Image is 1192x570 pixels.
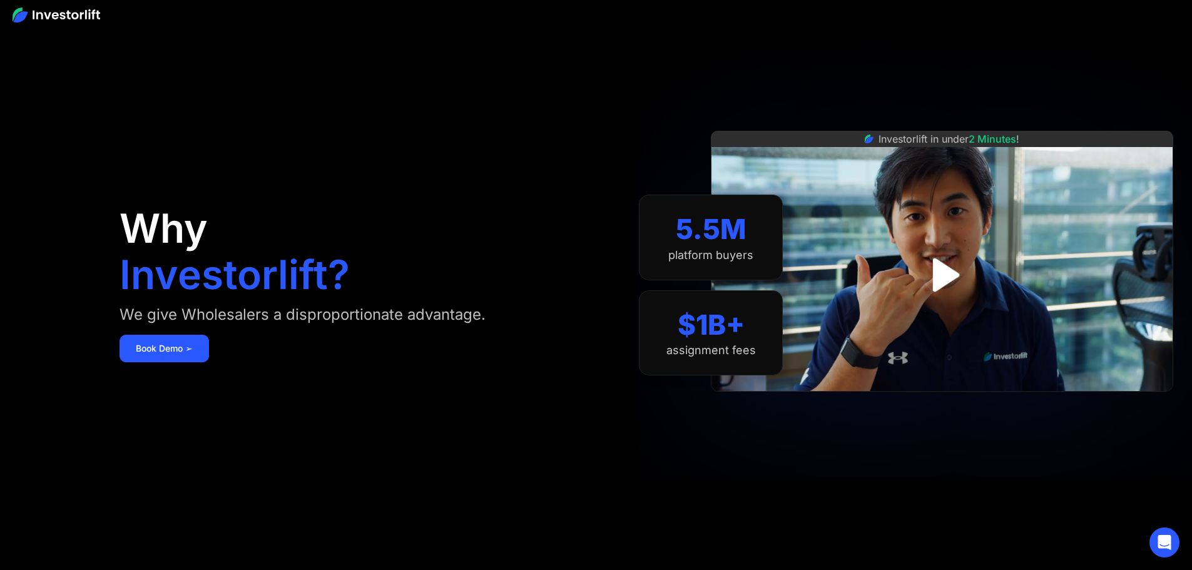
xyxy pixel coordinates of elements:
div: assignment fees [666,344,756,357]
div: Investorlift in under ! [879,131,1019,146]
div: platform buyers [668,248,753,262]
div: Open Intercom Messenger [1149,527,1179,557]
div: 5.5M [676,213,746,246]
iframe: Customer reviews powered by Trustpilot [848,398,1036,413]
a: Book Demo ➢ [120,335,209,362]
h1: Investorlift? [120,255,350,295]
div: We give Wholesalers a disproportionate advantage. [120,305,486,325]
div: $1B+ [678,308,745,342]
a: open lightbox [914,247,970,303]
span: 2 Minutes [969,133,1016,145]
h1: Why [120,208,208,248]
